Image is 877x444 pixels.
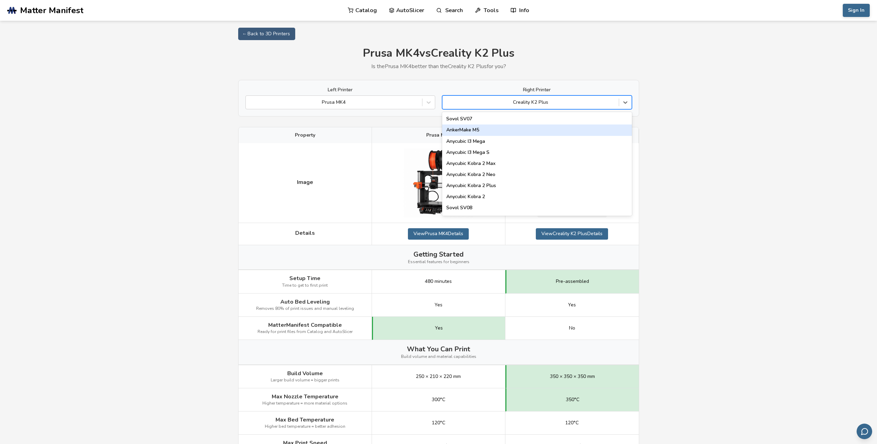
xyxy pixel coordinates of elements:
span: Yes [568,302,576,308]
span: 300°C [432,397,445,403]
span: Yes [435,302,442,308]
img: Prusa MK4 [404,148,473,218]
span: Matter Manifest [20,6,83,15]
label: Right Printer [442,87,632,93]
div: Anycubic I3 Mega [442,136,632,147]
div: Creality Hi [442,213,632,224]
span: 250 × 210 × 220 mm [416,374,461,379]
span: Higher temperature = more material options [262,401,347,406]
input: Prusa MK4 [249,100,251,105]
span: Getting Started [413,250,464,258]
div: Sovol SV08 [442,202,632,213]
span: Build volume and material capabilities [401,354,476,359]
span: Details [295,230,315,236]
div: Sovol SV07 [442,113,632,124]
span: Prusa MK4 [426,132,451,138]
label: Left Printer [245,87,435,93]
span: Pre-assembled [556,279,589,284]
span: Ready for print files from Catalog and AutoSlicer [258,330,353,334]
span: Removes 80% of print issues and manual leveling [256,306,354,311]
span: No [569,325,575,331]
span: Yes [435,325,443,331]
div: Anycubic I3 Mega S [442,147,632,158]
span: Property [295,132,315,138]
span: 120°C [565,420,579,426]
span: Setup Time [289,275,320,281]
span: 480 minutes [425,279,452,284]
a: ViewCreality K2 PlusDetails [536,228,608,239]
button: Send feedback via email [857,424,872,439]
span: 350 × 350 × 350 mm [550,374,595,379]
span: Max Nozzle Temperature [272,394,338,400]
span: Essential features for beginners [408,260,469,265]
input: Creality K2 PlusSovol SV07AnkerMake M5Anycubic I3 MegaAnycubic I3 Mega SAnycubic Kobra 2 MaxAnycu... [446,100,447,105]
div: AnkerMake M5 [442,124,632,136]
div: Anycubic Kobra 2 Max [442,158,632,169]
div: Anycubic Kobra 2 Neo [442,169,632,180]
h1: Prusa MK4 vs Creality K2 Plus [238,47,639,60]
div: Anycubic Kobra 2 Plus [442,180,632,191]
span: What You Can Print [407,345,470,353]
a: ← Back to 3D Printers [238,28,295,40]
span: Build Volume [287,370,323,377]
span: 120°C [432,420,445,426]
span: Higher bed temperature = better adhesion [265,424,345,429]
span: Larger build volume = bigger prints [271,378,339,383]
p: Is the Prusa MK4 better than the Creality K2 Plus for you? [238,63,639,70]
span: Max Bed Temperature [276,417,334,423]
span: Auto Bed Leveling [280,299,330,305]
span: 350°C [566,397,579,403]
button: Sign In [843,4,870,17]
span: Image [297,179,313,185]
div: Anycubic Kobra 2 [442,191,632,202]
a: ViewPrusa MK4Details [408,228,469,239]
span: Time to get to first print [282,283,328,288]
span: MatterManifest Compatible [268,322,342,328]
